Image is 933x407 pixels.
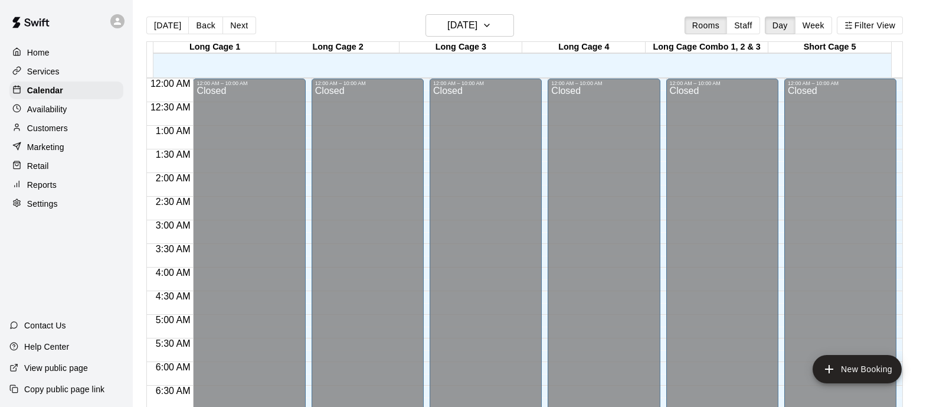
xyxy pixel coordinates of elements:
[9,157,123,175] a: Retail
[27,179,57,191] p: Reports
[315,80,420,86] div: 12:00 AM – 10:00 AM
[197,80,302,86] div: 12:00 AM – 10:00 AM
[153,268,194,278] span: 4:00 AM
[813,355,902,383] button: add
[148,79,194,89] span: 12:00 AM
[27,103,67,115] p: Availability
[9,63,123,80] a: Services
[9,195,123,213] a: Settings
[795,17,832,34] button: Week
[447,17,477,34] h6: [DATE]
[153,338,194,349] span: 5:30 AM
[27,160,49,172] p: Retail
[768,42,891,53] div: Short Cage 5
[646,42,768,53] div: Long Cage Combo 1, 2 & 3
[153,126,194,136] span: 1:00 AM
[27,47,50,58] p: Home
[9,119,123,137] a: Customers
[522,42,645,53] div: Long Cage 4
[837,17,903,34] button: Filter View
[24,341,69,353] p: Help Center
[433,80,538,86] div: 12:00 AM – 10:00 AM
[146,17,189,34] button: [DATE]
[726,17,760,34] button: Staff
[222,17,256,34] button: Next
[670,80,775,86] div: 12:00 AM – 10:00 AM
[153,42,276,53] div: Long Cage 1
[27,66,60,77] p: Services
[425,14,514,37] button: [DATE]
[27,122,68,134] p: Customers
[24,362,88,374] p: View public page
[788,80,893,86] div: 12:00 AM – 10:00 AM
[153,149,194,159] span: 1:30 AM
[9,176,123,194] a: Reports
[400,42,522,53] div: Long Cage 3
[153,291,194,301] span: 4:30 AM
[685,17,727,34] button: Rooms
[153,197,194,207] span: 2:30 AM
[153,173,194,183] span: 2:00 AM
[27,84,63,96] p: Calendar
[24,383,104,395] p: Copy public page link
[27,141,64,153] p: Marketing
[9,82,123,99] a: Calendar
[276,42,399,53] div: Long Cage 2
[9,100,123,118] a: Availability
[153,244,194,254] span: 3:30 AM
[765,17,795,34] button: Day
[9,138,123,156] a: Marketing
[551,80,656,86] div: 12:00 AM – 10:00 AM
[153,386,194,396] span: 6:30 AM
[9,44,123,61] a: Home
[153,315,194,325] span: 5:00 AM
[188,17,223,34] button: Back
[148,102,194,112] span: 12:30 AM
[27,198,58,210] p: Settings
[24,320,66,331] p: Contact Us
[153,220,194,230] span: 3:00 AM
[153,362,194,372] span: 6:00 AM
